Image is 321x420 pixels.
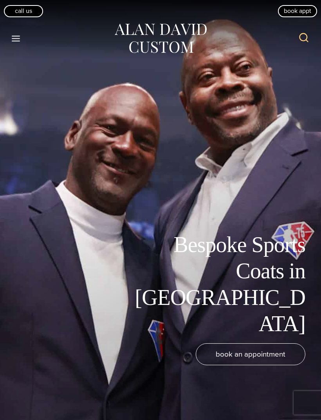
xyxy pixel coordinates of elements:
[196,343,305,365] a: book an appointment
[8,31,24,45] button: Open menu
[114,21,207,56] img: Alan David Custom
[216,348,285,360] span: book an appointment
[129,232,305,337] h1: Bespoke Sports Coats in [GEOGRAPHIC_DATA]
[294,29,313,48] button: View Search Form
[278,5,317,17] a: book appt
[4,5,43,17] a: Call Us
